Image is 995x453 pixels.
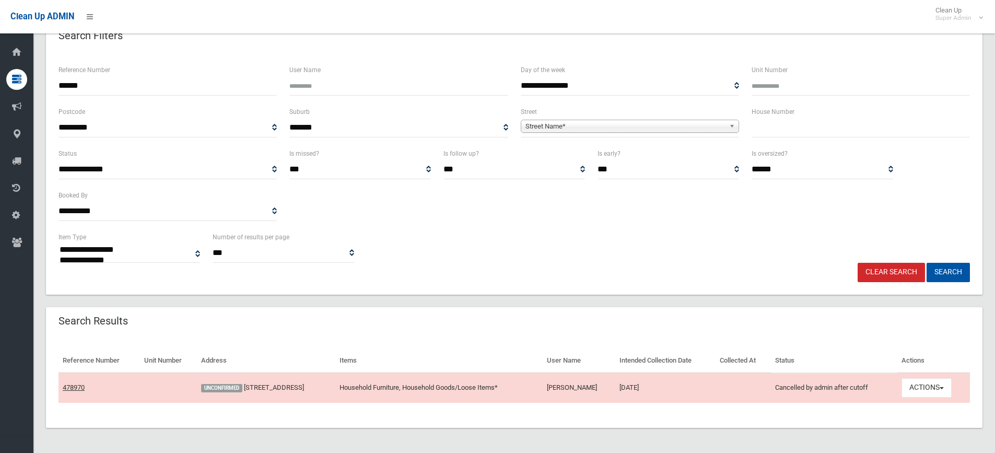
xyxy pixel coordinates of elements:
span: UNCONFIRMED [201,384,242,392]
label: Is follow up? [443,148,479,159]
th: Actions [897,349,970,373]
td: [DATE] [615,373,716,403]
label: Number of results per page [213,231,289,243]
th: Status [771,349,897,373]
a: Clear Search [858,263,925,282]
td: [PERSON_NAME] [543,373,615,403]
label: Unit Number [752,64,788,76]
header: Search Results [46,311,141,331]
label: Reference Number [58,64,110,76]
header: Search Filters [46,26,135,46]
label: Booked By [58,190,88,201]
label: User Name [289,64,321,76]
label: Item Type [58,231,86,243]
button: Actions [902,378,952,398]
span: Clean Up ADMIN [10,11,74,21]
a: [STREET_ADDRESS] [244,384,304,391]
label: House Number [752,106,794,118]
span: Clean Up [930,6,982,22]
th: Items [335,349,543,373]
th: Unit Number [140,349,197,373]
label: Is oversized? [752,148,788,159]
label: Is early? [598,148,621,159]
td: Household Furniture, Household Goods/Loose Items* [335,373,543,403]
button: Search [927,263,970,282]
label: Suburb [289,106,310,118]
a: 478970 [63,384,85,391]
label: Status [58,148,77,159]
th: Address [197,349,335,373]
th: User Name [543,349,615,373]
span: Street Name* [525,120,725,133]
small: Super Admin [935,14,971,22]
label: Street [521,106,537,118]
th: Collected At [716,349,771,373]
th: Reference Number [58,349,140,373]
label: Is missed? [289,148,319,159]
td: Cancelled by admin after cutoff [771,373,897,403]
label: Postcode [58,106,85,118]
th: Intended Collection Date [615,349,716,373]
label: Day of the week [521,64,565,76]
